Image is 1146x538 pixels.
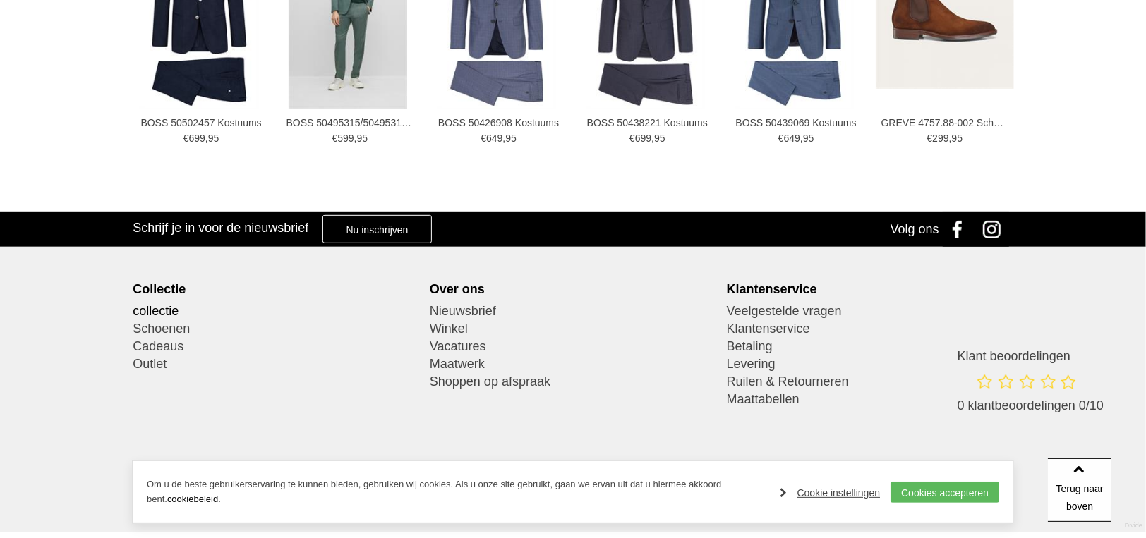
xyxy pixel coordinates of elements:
[430,338,716,355] a: Vacatures
[430,302,716,320] a: Nieuwsbrief
[780,482,881,503] a: Cookie instellingen
[727,302,1013,320] a: Veelgestelde vragen
[133,320,419,338] a: Schoenen
[932,133,948,144] span: 299
[286,116,414,129] a: BOSS 50495315/50495316 Kostuums
[654,133,665,144] span: 95
[430,281,716,297] div: Over ons
[803,133,814,144] span: 95
[486,133,502,144] span: 649
[147,477,766,507] p: Om u de beste gebruikerservaring te kunnen bieden, gebruiken wij cookies. Als u onze site gebruik...
[651,133,654,144] span: ,
[784,133,800,144] span: 649
[958,348,1104,364] h3: Klant beoordelingen
[502,133,505,144] span: ,
[133,281,419,297] div: Collectie
[357,133,368,144] span: 95
[732,116,860,129] a: BOSS 50439069 Kostuums
[430,355,716,373] a: Maatwerk
[800,133,803,144] span: ,
[949,133,952,144] span: ,
[958,348,1104,428] a: Klant beoordelingen 0 klantbeoordelingen 0/10
[891,212,939,247] div: Volg ons
[322,215,431,243] a: Nu inschrijven
[881,116,1008,129] a: GREVE 4757.88-002 Schoenen
[337,133,354,144] span: 599
[133,355,419,373] a: Outlet
[635,133,651,144] span: 699
[189,133,205,144] span: 699
[584,116,711,129] a: BOSS 50438221 Kostuums
[958,398,1104,412] span: 0 klantbeoordelingen 0/10
[481,133,486,144] span: €
[727,281,1013,297] div: Klantenservice
[183,133,189,144] span: €
[435,116,562,129] a: BOSS 50426908 Kostuums
[430,320,716,338] a: Winkel
[205,133,208,144] span: ,
[332,133,338,144] span: €
[927,133,933,144] span: €
[727,320,1013,338] a: Klantenservice
[952,133,963,144] span: 95
[133,220,308,236] h3: Schrijf je in voor de nieuwsbrief
[727,373,1013,391] a: Ruilen & Retourneren
[1125,517,1142,534] a: Divide
[138,116,265,129] a: BOSS 50502457 Kostuums
[727,355,1013,373] a: Levering
[891,482,999,503] a: Cookies accepteren
[943,212,978,247] a: Facebook
[778,133,784,144] span: €
[505,133,517,144] span: 95
[629,133,635,144] span: €
[727,391,1013,408] a: Maattabellen
[208,133,219,144] span: 95
[133,302,419,320] a: collectie
[1048,458,1111,522] a: Terug naar boven
[354,133,357,144] span: ,
[430,373,716,391] a: Shoppen op afspraak
[133,338,419,355] a: Cadeaus
[978,212,1013,247] a: Instagram
[727,338,1013,355] a: Betaling
[167,494,218,504] a: cookiebeleid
